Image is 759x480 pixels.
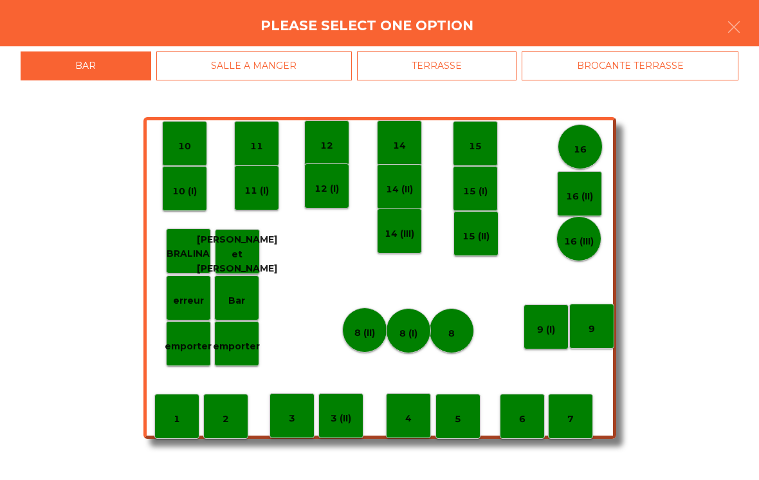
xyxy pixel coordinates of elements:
[354,326,375,340] p: 8 (II)
[405,411,412,426] p: 4
[178,139,191,154] p: 10
[197,232,277,276] p: [PERSON_NAME] et [PERSON_NAME]
[537,322,555,337] p: 9 (I)
[165,339,212,354] p: emporter
[172,184,197,199] p: 10 (I)
[156,51,352,80] div: SALLE A MANGER
[173,293,204,308] p: erreur
[250,139,263,154] p: 11
[228,293,245,308] p: Bar
[289,411,295,426] p: 3
[21,51,151,80] div: BAR
[589,322,595,337] p: 9
[357,51,517,80] div: TERRASSE
[399,326,417,341] p: 8 (I)
[463,184,488,199] p: 15 (I)
[448,326,455,341] p: 8
[386,182,413,197] p: 14 (II)
[261,16,473,35] h4: Please select one option
[331,411,351,426] p: 3 (II)
[519,412,526,427] p: 6
[522,51,738,80] div: BROCANTE TERRASSE
[167,246,210,261] p: BRALINA
[213,339,260,354] p: emporter
[462,229,489,244] p: 15 (II)
[223,412,229,427] p: 2
[385,226,414,241] p: 14 (III)
[574,142,587,157] p: 16
[455,412,461,427] p: 5
[469,139,482,154] p: 15
[564,234,594,249] p: 16 (III)
[393,138,406,153] p: 14
[567,412,574,427] p: 7
[320,138,333,153] p: 12
[315,181,339,196] p: 12 (I)
[244,183,269,198] p: 11 (I)
[174,412,180,427] p: 1
[566,189,593,204] p: 16 (II)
